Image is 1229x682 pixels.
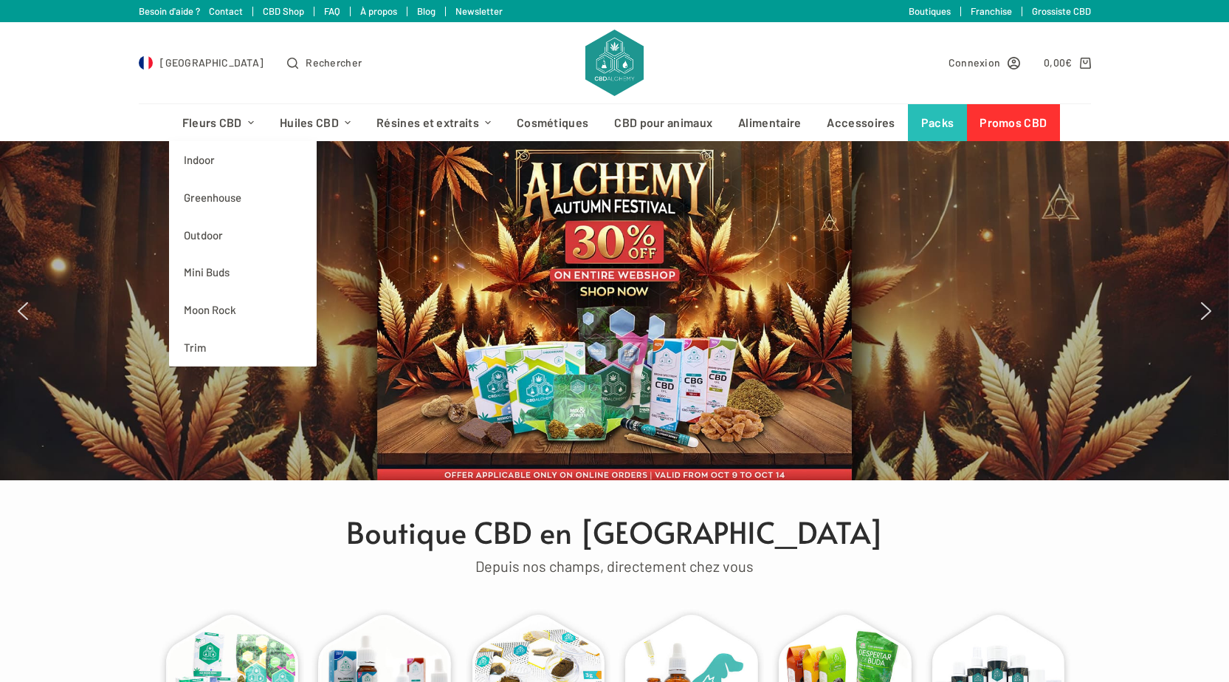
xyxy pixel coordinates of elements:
a: Boutiques [909,5,951,17]
div: Depuis nos champs, directement chez vous [146,554,1084,579]
bdi: 0,00 [1044,56,1073,69]
img: CBD Alchemy [585,30,643,96]
a: Blog [417,5,436,17]
a: Grossiste CBD [1032,5,1091,17]
a: Panier d’achat [1044,54,1090,71]
a: FAQ [324,5,340,17]
span: € [1065,56,1072,69]
a: Alimentaire [726,104,814,141]
a: Cosmétiques [504,104,602,141]
img: previous arrow [11,299,35,323]
a: Accessoires [814,104,908,141]
a: Moon Rock [169,291,317,329]
a: Franchise [971,5,1012,17]
a: Trim [169,329,317,366]
a: Besoin d'aide ? Contact [139,5,243,17]
a: Newsletter [455,5,503,17]
span: Connexion [949,54,1001,71]
a: Connexion [949,54,1021,71]
img: FR Flag [139,55,154,70]
a: Indoor [169,141,317,179]
img: next arrow [1194,299,1218,323]
a: Select Country [139,54,264,71]
h1: Boutique CBD en [GEOGRAPHIC_DATA] [146,510,1084,554]
a: Outdoor [169,216,317,254]
a: CBD pour animaux [602,104,726,141]
span: Rechercher [306,54,362,71]
a: Mini Buds [169,253,317,291]
a: Packs [908,104,967,141]
a: Greenhouse [169,179,317,216]
a: Résines et extraits [364,104,504,141]
button: Ouvrir le formulaire de recherche [287,54,362,71]
nav: Menu d’en-tête [169,104,1060,141]
a: À propos [360,5,397,17]
a: Promos CBD [967,104,1060,141]
a: Fleurs CBD [169,104,266,141]
a: CBD Shop [263,5,304,17]
a: Huiles CBD [266,104,363,141]
span: [GEOGRAPHIC_DATA] [160,54,264,71]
